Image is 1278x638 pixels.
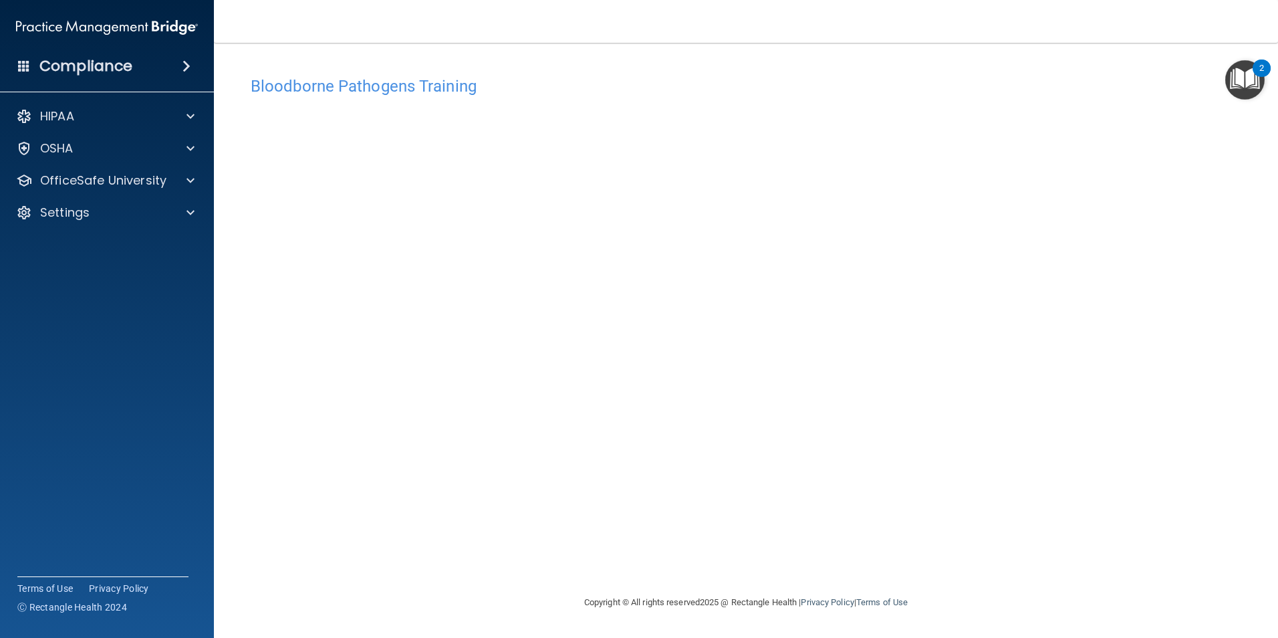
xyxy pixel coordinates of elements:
[40,173,166,189] p: OfficeSafe University
[40,205,90,221] p: Settings
[89,582,149,595] a: Privacy Policy
[251,102,1241,514] iframe: bbp
[16,140,195,156] a: OSHA
[856,597,908,607] a: Terms of Use
[16,173,195,189] a: OfficeSafe University
[39,57,132,76] h4: Compliance
[17,601,127,614] span: Ⓒ Rectangle Health 2024
[17,582,73,595] a: Terms of Use
[16,205,195,221] a: Settings
[16,108,195,124] a: HIPAA
[251,78,1241,95] h4: Bloodborne Pathogens Training
[16,14,198,41] img: PMB logo
[1259,68,1264,86] div: 2
[502,581,990,624] div: Copyright © All rights reserved 2025 @ Rectangle Health | |
[40,140,74,156] p: OSHA
[1225,60,1265,100] button: Open Resource Center, 2 new notifications
[40,108,74,124] p: HIPAA
[801,597,854,607] a: Privacy Policy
